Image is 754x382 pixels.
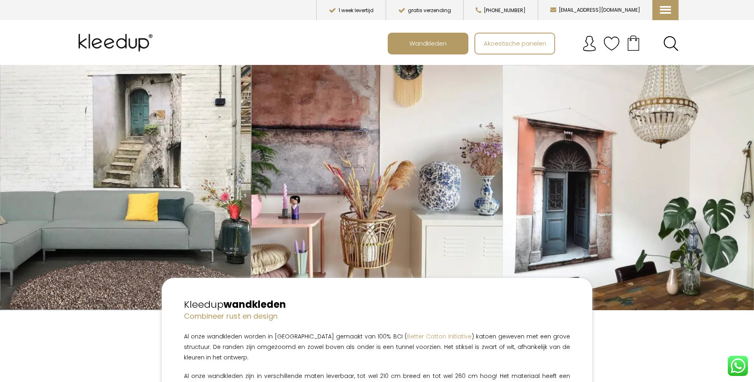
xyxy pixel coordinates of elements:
a: Better Cotton Initiative [407,332,472,340]
a: Wandkleden [388,33,468,54]
h2: Kleedup [184,298,570,311]
a: Akoestische panelen [475,33,554,54]
a: Search [663,36,679,51]
strong: wandkleden [223,298,286,311]
p: Al onze wandkleden worden in [GEOGRAPHIC_DATA] gemaakt van 100% BCI ( ) katoen geweven met een gr... [184,331,570,363]
img: verlanglijstje.svg [604,35,620,52]
img: Kleedup [75,27,159,59]
a: Your cart [620,33,647,53]
img: account.svg [581,35,597,52]
span: Wandkleden [405,35,451,51]
span: Akoestische panelen [479,35,551,51]
nav: Main menu [388,33,685,54]
h4: Combineer rust en design [184,311,570,321]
